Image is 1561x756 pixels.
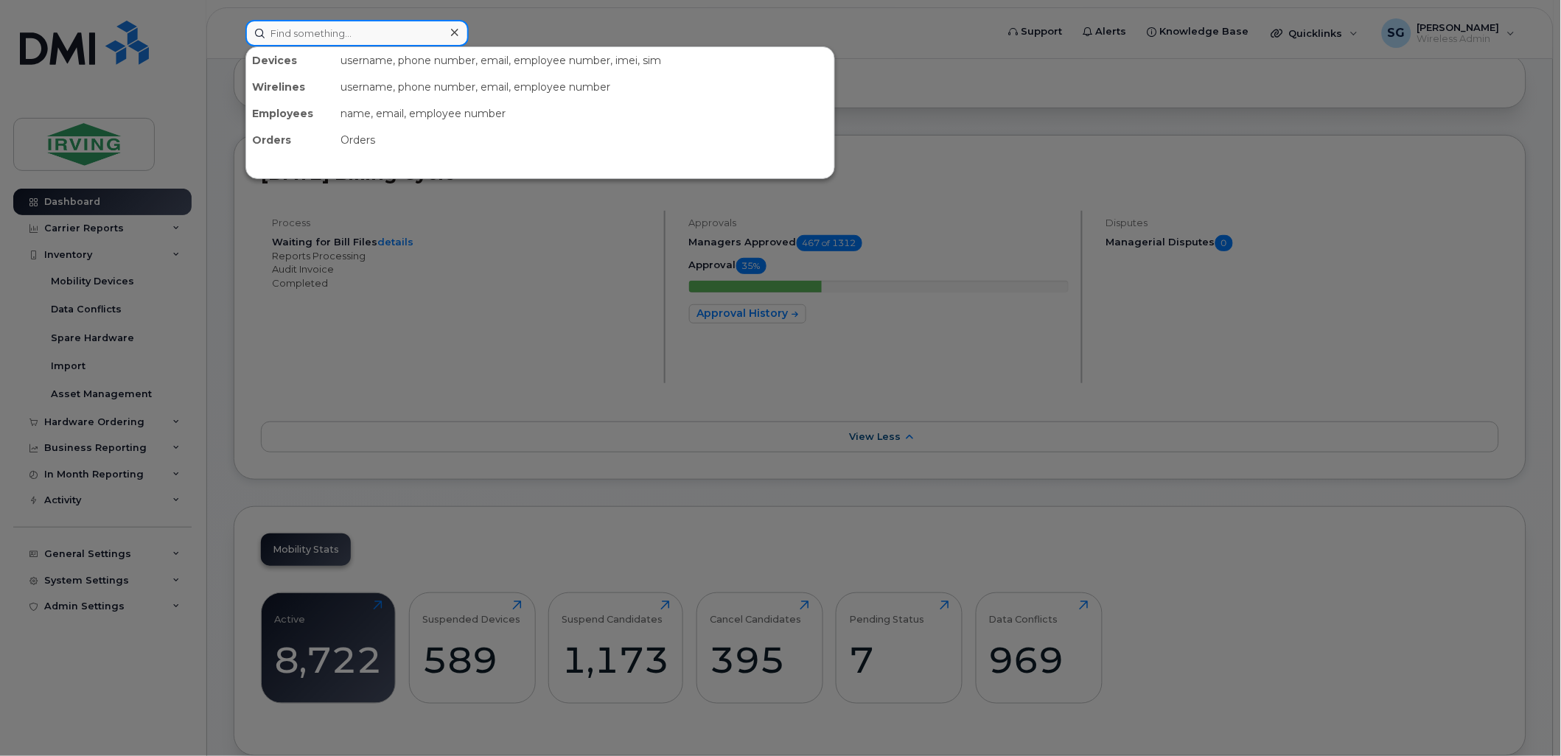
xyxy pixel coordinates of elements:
div: name, email, employee number [335,100,834,127]
div: Wirelines [246,74,335,100]
div: Orders [246,127,335,153]
div: username, phone number, email, employee number, imei, sim [335,47,834,74]
div: Orders [335,127,834,153]
input: Find something... [245,20,469,46]
div: Employees [246,100,335,127]
div: Devices [246,47,335,74]
div: username, phone number, email, employee number [335,74,834,100]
